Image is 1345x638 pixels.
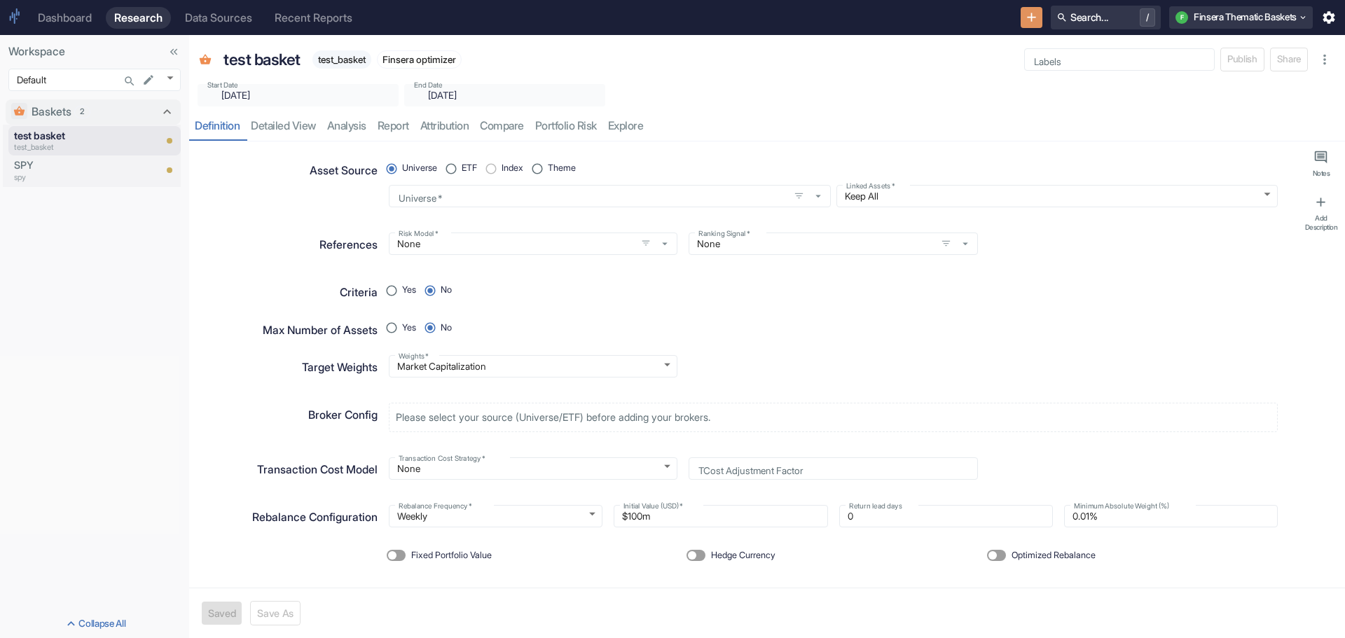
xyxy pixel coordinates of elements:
[1051,6,1161,29] button: Search.../
[310,162,378,179] p: Asset Source
[389,457,677,480] div: None
[399,453,485,464] label: Transaction Cost Strategy
[402,321,416,335] span: Yes
[340,284,378,301] p: Criteria
[849,501,902,511] label: Return lead days
[302,359,378,376] p: Target Weights
[120,71,139,91] button: Search...
[502,162,523,175] span: Index
[14,128,154,144] p: test basket
[220,44,305,76] div: test basket
[199,54,212,69] span: Basket
[223,48,301,71] p: test basket
[275,11,352,25] div: Recent Reports
[441,284,452,297] span: No
[3,613,186,635] button: Collapse All
[207,80,238,90] label: Start Date
[414,80,443,90] label: End Date
[1012,549,1096,562] span: Optimized Rebalance
[106,7,171,29] a: Research
[319,237,378,254] p: References
[8,69,181,91] div: Default
[790,187,807,204] button: open filters
[389,280,463,301] div: position
[462,162,477,175] span: ETF
[38,11,92,25] div: Dashboard
[378,54,461,65] span: Finsera optimizer
[114,11,163,25] div: Research
[411,549,492,562] span: Fixed Portfolio Value
[29,7,100,29] a: Dashboard
[389,355,677,377] div: Market Capitalization
[698,228,750,239] label: Ranking Signal
[399,228,438,239] label: Risk Model
[14,141,154,153] p: test_basket
[399,351,429,361] label: Weights
[185,11,252,25] div: Data Sources
[1021,7,1042,29] button: New Resource
[399,501,471,511] label: Rebalance Frequency
[213,87,372,104] input: yyyy-mm-dd
[389,318,463,339] div: position
[14,158,115,183] a: SPYspy
[548,162,576,175] span: Theme
[396,410,710,425] p: Please select your source (Universe/ETF) before adding your brokers.
[252,509,378,526] p: Rebalance Configuration
[711,549,775,562] span: Hedge Currency
[308,407,378,424] p: Broker Config
[177,7,261,29] a: Data Sources
[266,7,361,29] a: Recent Reports
[836,185,1278,207] div: Keep All
[8,43,181,60] p: Workspace
[846,181,895,191] label: Linked Assets
[139,70,158,90] button: edit
[637,235,654,251] button: open filters
[164,42,184,62] button: Collapse Sidebar
[263,322,378,339] p: Max Number of Assets
[32,104,71,120] p: Baskets
[257,462,378,478] p: Transaction Cost Model
[189,112,1345,141] div: resource tabs
[1303,214,1339,231] div: Add Description
[1074,501,1169,511] label: Minimum Absolute Weight (%)
[937,235,954,251] button: open filters
[14,128,154,153] a: test baskettest_basket
[420,87,579,104] input: yyyy-mm-dd
[441,321,452,335] span: No
[312,54,371,65] span: test_basket
[1169,6,1313,29] button: FFinsera Thematic Baskets
[402,284,416,297] span: Yes
[623,501,683,511] label: Initial Value (USD)
[14,158,115,173] p: SPY
[14,172,115,183] p: spy
[389,505,602,527] div: Weekly
[1175,11,1188,24] div: F
[402,162,437,175] span: Universe
[75,106,90,118] span: 2
[1300,144,1342,183] button: Notes
[195,119,240,133] div: Definition
[389,158,587,179] div: position
[6,99,181,125] div: Baskets2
